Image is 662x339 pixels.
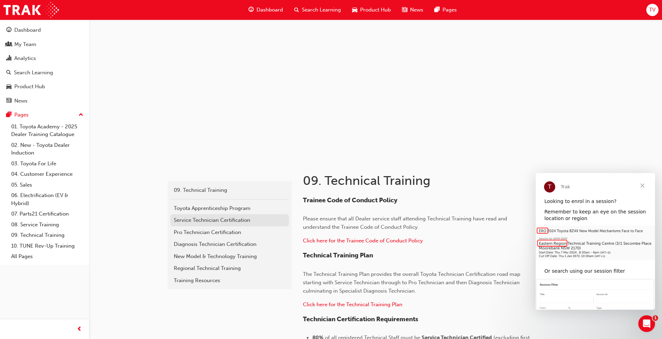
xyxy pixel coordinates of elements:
[442,6,457,14] span: Pages
[8,251,86,262] a: All Pages
[256,6,283,14] span: Dashboard
[410,6,423,14] span: News
[303,271,522,294] span: The Technical Training Plan provides the overall Toyota Technician Certification road map startin...
[14,69,53,77] div: Search Learning
[303,251,373,259] span: Technical Training Plan
[653,315,658,321] span: 1
[79,111,83,120] span: up-icon
[3,108,86,121] button: Pages
[3,52,86,65] a: Analytics
[303,173,532,188] h1: 09. Technical Training
[303,216,508,230] span: Please ensure that all Dealer service staff attending Technical Training have read and understand...
[170,226,289,239] a: Pro Technician Certification
[8,209,86,219] a: 07. Parts21 Certification
[8,169,86,180] a: 04. Customer Experience
[6,27,12,33] span: guage-icon
[8,190,86,209] a: 06. Electrification (EV & Hybrid)
[303,238,423,244] a: Click here for the Trainee Code of Conduct Policy
[174,277,285,285] div: Training Resources
[3,80,86,93] a: Product Hub
[243,3,289,17] a: guage-iconDashboard
[402,6,407,14] span: news-icon
[6,98,12,104] span: news-icon
[170,262,289,274] a: Regional Technical Training
[289,3,347,17] a: search-iconSearch Learning
[3,66,86,79] a: Search Learning
[174,240,285,248] div: Diagnosis Technician Certification
[396,3,429,17] a: news-iconNews
[14,111,29,119] div: Pages
[303,196,397,204] span: Trainee Code of Conduct Policy
[170,250,289,263] a: New Model & Technology Training
[170,238,289,250] a: Diagnosis Technician Certification
[174,204,285,212] div: Toyota Apprenticeship Program
[638,315,655,332] iframe: Intercom live chat
[8,158,86,169] a: 03. Toyota For Life
[6,42,12,48] span: people-icon
[3,22,86,108] button: DashboardMy TeamAnalyticsSearch LearningProduct HubNews
[649,6,655,14] span: TV
[8,140,86,158] a: 02. New - Toyota Dealer Induction
[14,83,45,91] div: Product Hub
[6,70,11,76] span: search-icon
[8,230,86,241] a: 09. Technical Training
[170,202,289,214] a: Toyota Apprenticeship Program
[429,3,462,17] a: pages-iconPages
[248,6,254,14] span: guage-icon
[174,228,285,236] div: Pro Technician Certification
[3,24,86,37] a: Dashboard
[303,301,402,308] a: ​Click here for the Technical Training Plan
[8,241,86,251] a: 10. TUNE Rev-Up Training
[536,173,655,310] iframe: Intercom live chat message
[434,6,440,14] span: pages-icon
[360,6,391,14] span: Product Hub
[303,315,418,323] span: Technician Certification Requirements
[352,6,357,14] span: car-icon
[8,121,86,140] a: 01. Toyota Academy - 2025 Dealer Training Catalogue
[294,6,299,14] span: search-icon
[170,214,289,226] a: Service Technician Certification
[174,264,285,272] div: Regional Technical Training
[303,301,402,308] span: Click here for the Technical Training Plan
[347,3,396,17] a: car-iconProduct Hub
[8,219,86,230] a: 08. Service Training
[14,97,28,105] div: News
[77,325,82,334] span: prev-icon
[6,55,12,62] span: chart-icon
[3,38,86,51] a: My Team
[6,112,12,118] span: pages-icon
[3,2,59,18] img: Trak
[14,26,41,34] div: Dashboard
[170,184,289,196] a: 09. Technical Training
[174,216,285,224] div: Service Technician Certification
[174,186,285,194] div: 09. Technical Training
[6,84,12,90] span: car-icon
[14,54,36,62] div: Analytics
[302,6,341,14] span: Search Learning
[646,4,659,16] button: TV
[14,40,36,48] div: My Team
[170,274,289,287] a: Training Resources
[8,180,86,190] a: 05. Sales
[174,253,285,261] div: New Model & Technology Training
[3,95,86,107] a: News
